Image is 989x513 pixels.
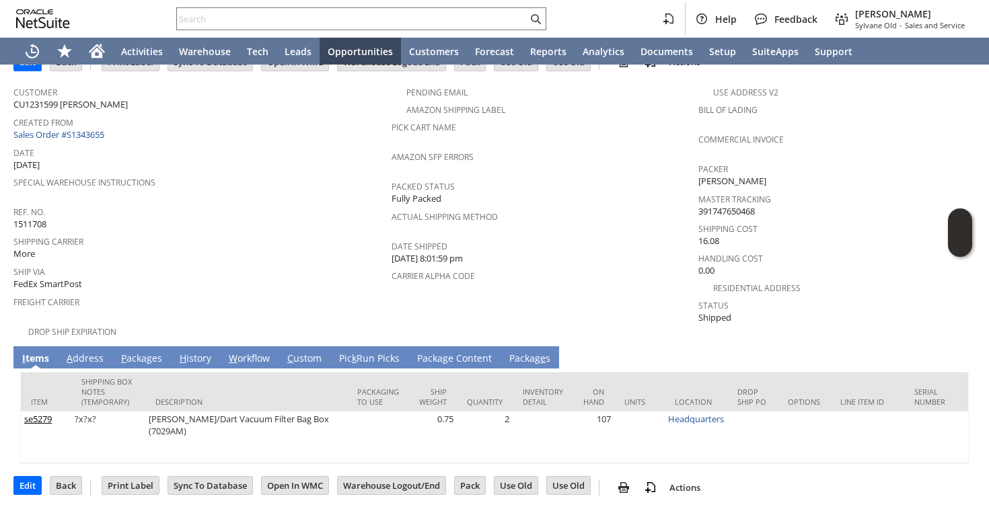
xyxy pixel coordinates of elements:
span: Shipped [698,311,731,324]
td: 107 [573,411,614,463]
div: Packaging to Use [357,387,399,407]
a: Special Warehouse Instructions [13,177,155,188]
a: Master Tracking [698,194,771,205]
a: Actual Shipping Method [392,211,498,223]
a: Date [13,147,34,159]
span: CU1231599 [PERSON_NAME] [13,98,128,111]
span: Activities [121,45,163,58]
img: print.svg [616,479,632,496]
div: Quantity [467,397,503,407]
iframe: Click here to launch Oracle Guided Learning Help Panel [948,208,972,257]
span: Forecast [475,45,514,58]
span: SuiteApps [752,45,799,58]
a: Packages [118,352,166,366]
a: Packer [698,163,728,175]
a: Commercial Invoice [698,134,784,145]
div: Description [155,397,337,407]
a: Reports [522,38,575,65]
span: [DATE] 8:01:59 pm [392,252,463,265]
span: 1511708 [13,218,46,231]
div: Ship Weight [419,387,447,407]
a: Residential Address [713,282,801,294]
a: Amazon Shipping Label [406,104,505,116]
a: Status [698,300,729,311]
a: Headquarters [668,413,724,425]
div: Options [788,397,820,407]
span: Warehouse [179,45,231,58]
a: Warehouse [171,38,239,65]
input: Edit [14,477,41,494]
span: g [443,352,448,364]
a: Shipping Carrier [13,236,83,247]
span: More [13,247,35,260]
span: P [121,352,126,364]
span: FedEx SmartPost [13,278,82,290]
span: Support [815,45,852,58]
a: Custom [284,352,325,366]
a: Ship Via [13,266,45,278]
a: Documents [632,38,701,65]
span: e [540,352,546,364]
a: Pending Email [406,87,468,98]
div: Item [31,397,61,407]
span: W [229,352,237,364]
svg: Recent Records [24,43,40,59]
input: Search [177,11,527,27]
span: A [67,352,73,364]
a: Customers [401,38,467,65]
a: Analytics [575,38,632,65]
input: Warehouse Logout/End [338,477,445,494]
a: Items [19,352,52,366]
span: I [22,352,26,364]
a: Unrolled view on [951,349,967,365]
a: History [176,352,215,366]
span: 16.08 [698,235,719,247]
span: Opportunities [328,45,393,58]
span: Reports [530,45,566,58]
a: Carrier Alpha Code [392,270,475,282]
div: Line Item ID [840,397,894,407]
span: Leads [285,45,312,58]
span: 0.00 [698,264,715,277]
a: Created From [13,117,73,128]
a: Opportunities [320,38,401,65]
span: Documents [640,45,693,58]
a: Amazon SFP Errors [392,151,474,163]
div: Inventory Detail [523,387,563,407]
span: C [287,352,293,364]
a: Packages [506,352,554,366]
svg: Shortcuts [57,43,73,59]
span: 391747650468 [698,205,755,218]
span: Customers [409,45,459,58]
a: Actions [664,481,706,494]
a: Home [81,38,113,65]
span: - [900,20,902,30]
span: Sylvane Old [855,20,897,30]
td: [PERSON_NAME]/Dart Vacuum Filter Bag Box (7029AM) [145,411,347,463]
span: k [352,352,357,364]
input: Back [50,477,81,494]
a: Address [63,352,107,366]
a: Bill Of Lading [698,104,758,116]
div: Shortcuts [48,38,81,65]
a: PickRun Picks [336,352,403,366]
a: Leads [277,38,320,65]
a: Forecast [467,38,522,65]
a: Recent Records [16,38,48,65]
svg: logo [16,9,70,28]
div: On Hand [583,387,604,407]
a: Support [807,38,860,65]
input: Use Old [494,477,538,494]
input: Sync To Database [168,477,252,494]
td: 0.75 [409,411,457,463]
a: Handling Cost [698,253,763,264]
span: Fully Packed [392,192,441,205]
span: Feedback [774,13,817,26]
a: Use Address V2 [713,87,778,98]
a: Workflow [225,352,273,366]
a: Pick Cart Name [392,122,456,133]
input: Pack [455,477,485,494]
a: Activities [113,38,171,65]
div: Shipping Box Notes (Temporary) [81,377,135,407]
td: 2 [457,411,513,463]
